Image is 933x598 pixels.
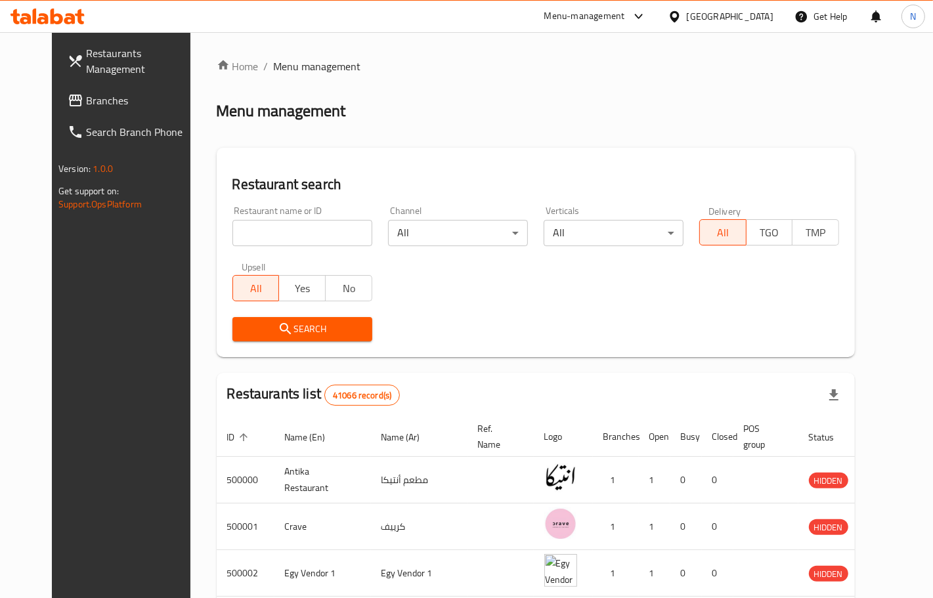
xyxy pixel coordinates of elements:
[702,503,733,550] td: 0
[593,417,639,457] th: Branches
[809,519,848,535] div: HIDDEN
[544,507,577,540] img: Crave
[752,223,788,242] span: TGO
[809,566,848,582] span: HIDDEN
[809,429,852,445] span: Status
[238,279,274,298] span: All
[544,9,625,24] div: Menu-management
[217,550,274,597] td: 500002
[242,262,266,271] label: Upsell
[371,457,467,503] td: مطعم أنتيكا
[639,550,670,597] td: 1
[232,317,372,341] button: Search
[86,45,197,77] span: Restaurants Management
[544,461,577,494] img: Antika Restaurant
[325,389,399,402] span: 41066 record(s)
[744,421,783,452] span: POS group
[798,223,834,242] span: TMP
[544,554,577,587] img: Egy Vendor 1
[809,520,848,535] span: HIDDEN
[792,219,839,246] button: TMP
[278,275,326,301] button: Yes
[818,379,850,411] div: Export file
[243,321,362,337] span: Search
[478,421,518,452] span: Ref. Name
[388,220,528,246] div: All
[639,457,670,503] td: 1
[284,279,320,298] span: Yes
[593,550,639,597] td: 1
[217,503,274,550] td: 500001
[702,417,733,457] th: Closed
[593,503,639,550] td: 1
[217,58,855,74] nav: breadcrumb
[639,503,670,550] td: 1
[670,417,702,457] th: Busy
[331,279,367,298] span: No
[217,457,274,503] td: 500000
[57,85,207,116] a: Branches
[702,457,733,503] td: 0
[670,550,702,597] td: 0
[232,220,372,246] input: Search for restaurant name or ID..
[217,100,346,121] h2: Menu management
[381,429,437,445] span: Name (Ar)
[746,219,793,246] button: TGO
[910,9,916,24] span: N
[670,503,702,550] td: 0
[809,473,848,488] span: HIDDEN
[274,550,371,597] td: Egy Vendor 1
[227,429,252,445] span: ID
[274,457,371,503] td: Antika Restaurant
[232,175,839,194] h2: Restaurant search
[274,503,371,550] td: Crave
[544,220,683,246] div: All
[58,182,119,200] span: Get support on:
[371,550,467,597] td: Egy Vendor 1
[371,503,467,550] td: كرييف
[227,384,401,406] h2: Restaurants list
[705,223,741,242] span: All
[639,417,670,457] th: Open
[687,9,773,24] div: [GEOGRAPHIC_DATA]
[274,58,361,74] span: Menu management
[593,457,639,503] td: 1
[57,37,207,85] a: Restaurants Management
[285,429,343,445] span: Name (En)
[86,93,197,108] span: Branches
[699,219,747,246] button: All
[232,275,280,301] button: All
[58,196,142,213] a: Support.OpsPlatform
[670,457,702,503] td: 0
[702,550,733,597] td: 0
[217,58,259,74] a: Home
[57,116,207,148] a: Search Branch Phone
[325,275,372,301] button: No
[534,417,593,457] th: Logo
[324,385,400,406] div: Total records count
[86,124,197,140] span: Search Branch Phone
[93,160,113,177] span: 1.0.0
[264,58,269,74] li: /
[58,160,91,177] span: Version:
[708,206,741,215] label: Delivery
